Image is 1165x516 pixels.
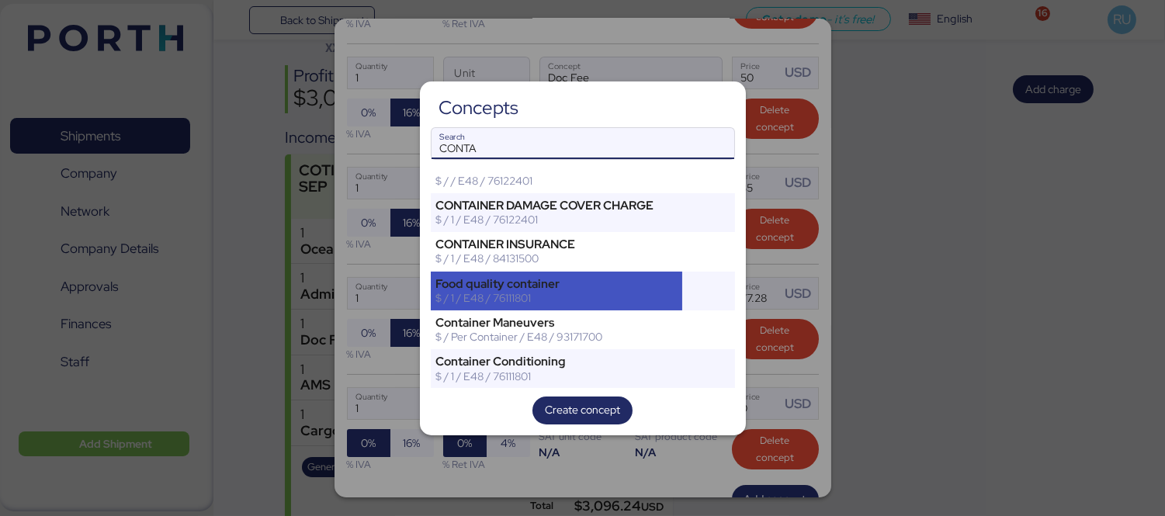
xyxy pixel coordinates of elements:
div: CONTAINER DAMAGE COVER CHARGE [436,199,678,213]
div: CONTAINER INSURANCE [436,237,678,251]
div: $ / 1 / E48 / 76111801 [436,291,678,305]
button: Create concept [532,397,633,424]
div: $ / Per Container / E48 / 93171700 [436,330,678,344]
span: Create concept [545,400,620,419]
div: $ / 1 / E48 / 76111801 [436,369,678,383]
div: Container Conditioning [436,355,678,369]
input: Search [432,128,734,159]
div: Food quality container [436,277,678,291]
div: $ / / E48 / 76122401 [436,174,678,188]
div: $ / 1 / E48 / 84131500 [436,251,678,265]
div: Container Maneuvers [436,316,678,330]
div: $ / 1 / E48 / 76122401 [436,213,678,227]
div: Concepts [439,101,518,115]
